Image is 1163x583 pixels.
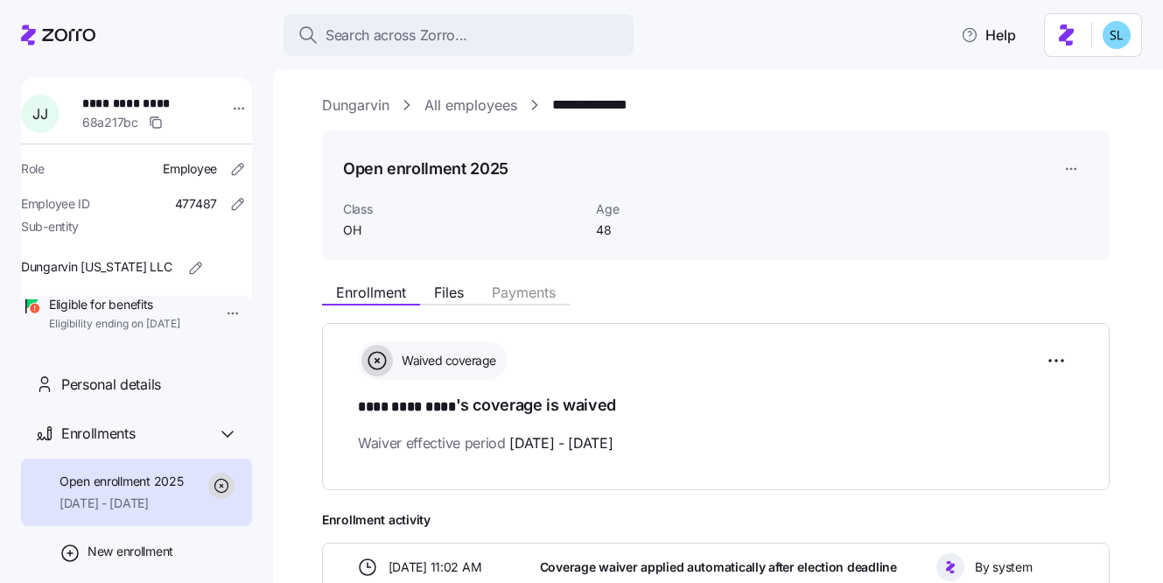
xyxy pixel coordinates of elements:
[596,221,772,239] span: 48
[975,558,1032,576] span: By system
[21,195,90,213] span: Employee ID
[60,495,183,512] span: [DATE] - [DATE]
[396,352,496,369] span: Waived coverage
[21,218,79,235] span: Sub-entity
[596,200,772,218] span: Age
[21,258,172,276] span: Dungarvin [US_STATE] LLC
[389,558,482,576] span: [DATE] 11:02 AM
[509,432,613,454] span: [DATE] - [DATE]
[326,25,467,46] span: Search across Zorro...
[49,317,180,332] span: Eligibility ending on [DATE]
[175,195,217,213] span: 477487
[434,285,464,299] span: Files
[343,221,582,239] span: OH
[947,18,1030,53] button: Help
[284,14,634,56] button: Search across Zorro...
[1103,21,1131,49] img: 7c620d928e46699fcfb78cede4daf1d1
[60,473,183,490] span: Open enrollment 2025
[21,160,45,178] span: Role
[961,25,1016,46] span: Help
[358,432,613,454] span: Waiver effective period
[336,285,406,299] span: Enrollment
[343,158,508,179] h1: Open enrollment 2025
[322,511,1110,529] span: Enrollment activity
[61,423,135,445] span: Enrollments
[88,543,173,560] span: New enrollment
[540,558,897,576] span: Coverage waiver applied automatically after election deadline
[358,394,1074,418] h1: 's coverage is waived
[61,374,161,396] span: Personal details
[424,95,517,116] a: All employees
[49,296,180,313] span: Eligible for benefits
[492,285,556,299] span: Payments
[322,95,389,116] a: Dungarvin
[32,107,47,121] span: J J
[82,114,138,131] span: 68a217bc
[163,160,217,178] span: Employee
[343,200,582,218] span: Class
